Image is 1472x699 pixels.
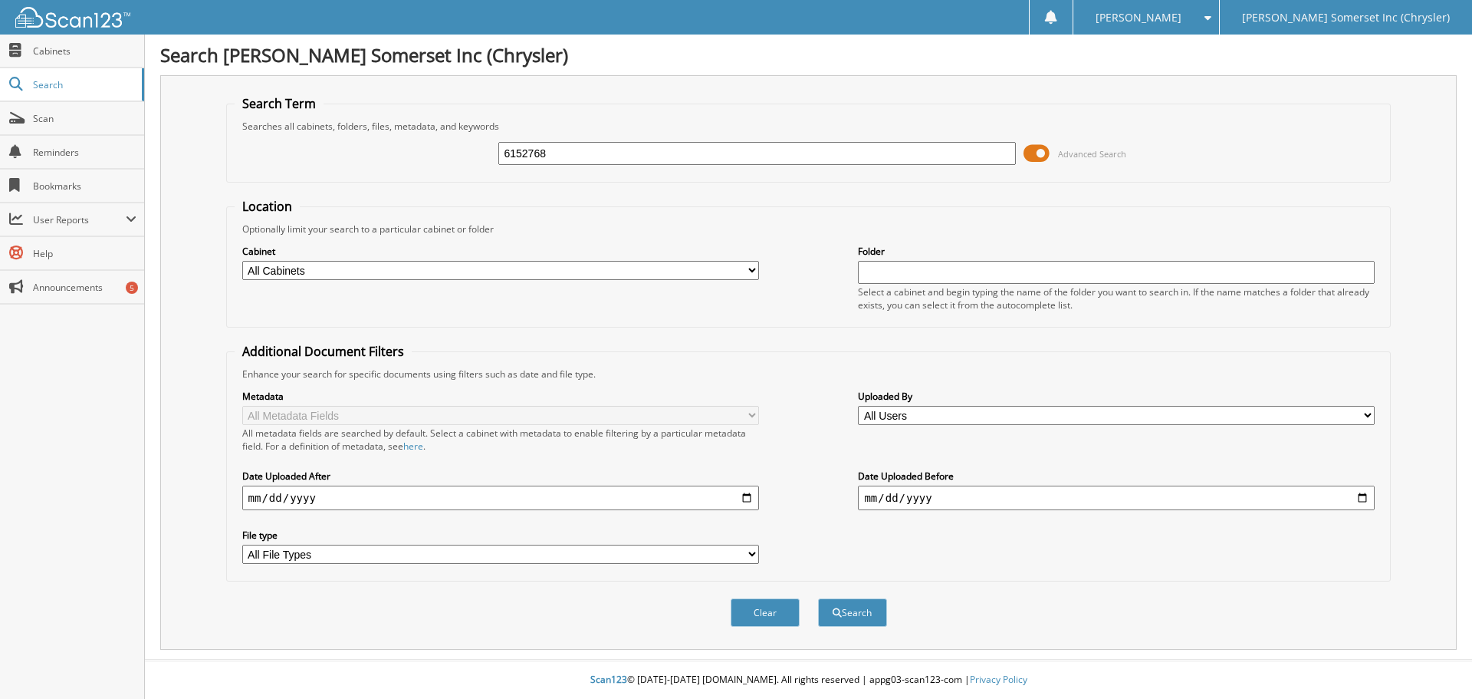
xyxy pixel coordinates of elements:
[33,180,136,193] span: Bookmarks
[242,529,759,542] label: File type
[33,146,136,159] span: Reminders
[242,427,759,453] div: All metadata fields are searched by default. Select a cabinet with metadata to enable filtering b...
[731,598,800,627] button: Clear
[126,282,138,294] div: 5
[858,285,1375,312] div: Select a cabinet and begin typing the name of the folder you want to search in. If the name match...
[242,486,759,510] input: start
[858,390,1375,403] label: Uploaded By
[33,112,136,125] span: Scan
[33,78,134,91] span: Search
[235,368,1383,381] div: Enhance your search for specific documents using filters such as date and file type.
[1395,625,1472,699] iframe: Chat Widget
[33,247,136,260] span: Help
[235,223,1383,236] div: Optionally limit your search to a particular cabinet or folder
[235,343,412,360] legend: Additional Document Filters
[33,213,126,226] span: User Reports
[1242,13,1450,22] span: [PERSON_NAME] Somerset Inc (Chrysler)
[15,7,130,28] img: scan123-logo-white.svg
[160,42,1457,68] h1: Search [PERSON_NAME] Somerset Inc (Chrysler)
[145,661,1472,699] div: © [DATE]-[DATE] [DOMAIN_NAME]. All rights reserved | appg03-scan123-com |
[242,390,759,403] label: Metadata
[1096,13,1181,22] span: [PERSON_NAME]
[242,245,759,258] label: Cabinet
[235,95,324,112] legend: Search Term
[242,470,759,483] label: Date Uploaded After
[1058,148,1126,160] span: Advanced Search
[970,673,1027,686] a: Privacy Policy
[33,45,136,58] span: Cabinets
[235,120,1383,133] div: Searches all cabinets, folders, files, metadata, and keywords
[858,245,1375,258] label: Folder
[858,470,1375,483] label: Date Uploaded Before
[33,281,136,294] span: Announcements
[403,440,423,453] a: here
[235,198,300,215] legend: Location
[590,673,627,686] span: Scan123
[858,486,1375,510] input: end
[818,598,887,627] button: Search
